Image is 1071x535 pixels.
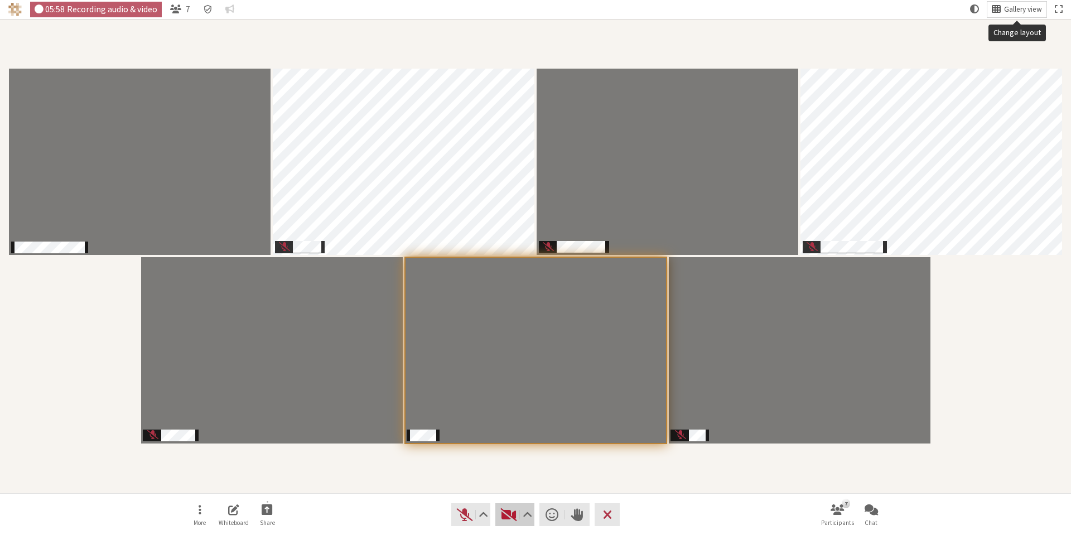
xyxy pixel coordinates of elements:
button: Send a reaction [539,503,565,526]
span: Share [260,519,275,526]
button: Raise hand [565,503,590,526]
span: 7 [186,4,190,14]
button: Fullscreen [1050,2,1067,17]
span: Whiteboard [219,519,249,526]
span: More [194,519,206,526]
button: Using system theme [966,2,983,17]
span: Participants [821,519,854,526]
span: Recording audio & video [67,4,157,14]
button: Open chat [856,500,887,530]
button: Leave meeting [595,503,620,526]
div: Meeting details Encryption enabled [199,2,217,17]
button: Open menu [184,500,215,530]
button: Video setting [520,503,534,526]
button: Open participant list [822,500,853,530]
button: Conversation [221,2,239,17]
button: Audio settings [476,503,490,526]
div: Audio & video [30,2,162,17]
button: Change layout [987,2,1046,17]
button: Open shared whiteboard [218,500,249,530]
img: Iotum [8,3,22,16]
button: Unmute (Alt+A) [451,503,490,526]
button: Start sharing [252,500,283,530]
button: Open participant list [166,2,195,17]
span: Chat [865,519,877,526]
span: Gallery view [1004,6,1042,14]
button: Start video (Alt+V) [495,503,534,526]
div: 7 [842,499,850,508]
span: 05:58 [45,4,65,14]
